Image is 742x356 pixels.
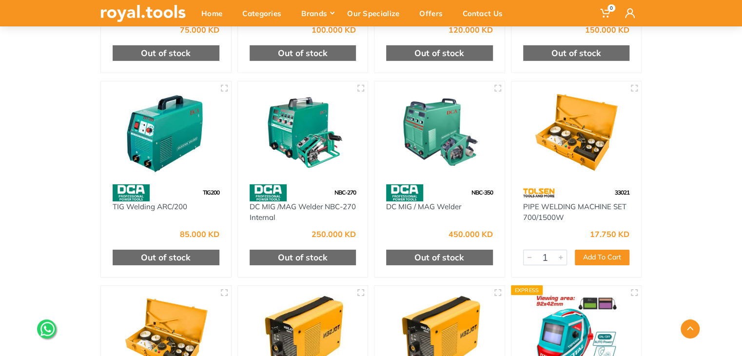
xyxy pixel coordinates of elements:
[615,189,629,196] span: 33021
[247,90,359,175] img: Royal Tools - DC MIG /MAG Welder NBC-270 Internal
[235,3,294,23] div: Categories
[312,230,356,238] div: 250.000 KD
[456,3,516,23] div: Contact Us
[575,250,629,265] button: Add To Cart
[195,3,235,23] div: Home
[590,230,629,238] div: 17.750 KD
[471,189,493,196] span: NBC-350
[386,45,493,61] div: Out of stock
[294,3,340,23] div: Brands
[113,202,187,211] a: TIG Welding ARC/200
[180,26,219,34] div: 75.000 KD
[113,250,219,265] div: Out of stock
[520,90,633,175] img: Royal Tools - PIPE WELDING MACHINE SET 700/1500W
[449,26,493,34] div: 120.000 KD
[511,285,543,295] div: Express
[334,189,356,196] span: NBC-270
[203,189,219,196] span: TIG200
[386,202,461,211] a: DC MIG / MAG Welder
[585,26,629,34] div: 150.000 KD
[250,202,356,222] a: DC MIG /MAG Welder NBC-270 Internal
[113,184,150,201] img: 58.webp
[523,45,630,61] div: Out of stock
[113,45,219,61] div: Out of stock
[386,250,493,265] div: Out of stock
[340,3,412,23] div: Our Specialize
[523,184,555,201] img: 64.webp
[523,202,626,222] a: PIPE WELDING MACHINE SET 700/1500W
[250,184,287,201] img: 58.webp
[250,250,356,265] div: Out of stock
[180,230,219,238] div: 85.000 KD
[386,184,423,201] img: 58.webp
[110,90,222,175] img: Royal Tools - TIG Welding ARC/200
[383,90,496,175] img: Royal Tools - DC MIG / MAG Welder
[312,26,356,34] div: 100.000 KD
[449,230,493,238] div: 450.000 KD
[250,45,356,61] div: Out of stock
[100,5,186,22] img: royal.tools Logo
[412,3,456,23] div: Offers
[607,4,615,12] span: 0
